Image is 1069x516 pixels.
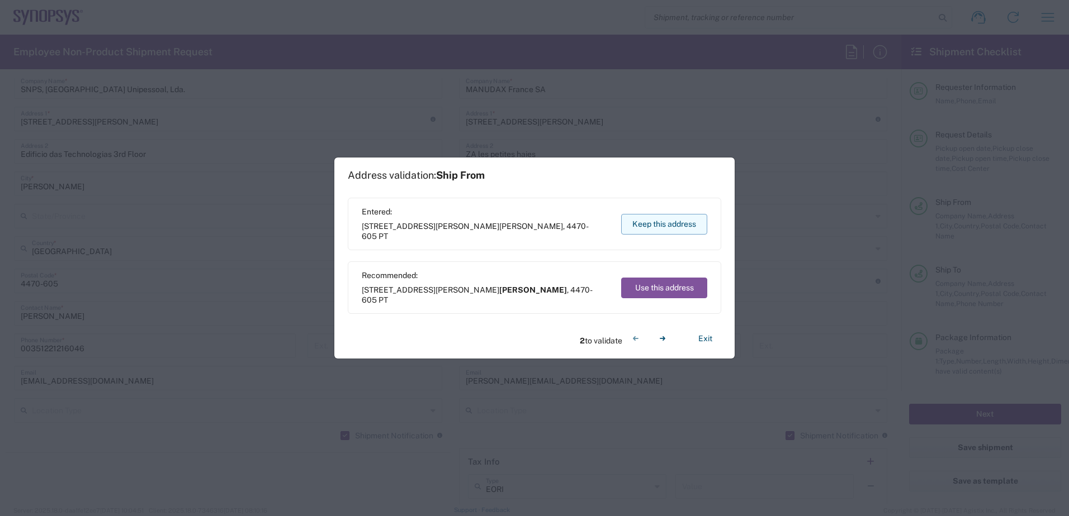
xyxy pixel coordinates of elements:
[621,214,707,235] button: Keep this address
[362,207,611,217] span: Entered:
[379,295,388,304] span: PT
[379,232,388,241] span: PT
[621,278,707,298] button: Use this address
[580,325,676,352] div: to validate
[580,336,585,345] span: 2
[499,285,567,294] span: [PERSON_NAME]
[362,285,611,305] span: [STREET_ADDRESS][PERSON_NAME] ,
[499,222,563,231] span: [PERSON_NAME]
[362,221,611,241] span: [STREET_ADDRESS][PERSON_NAME] ,
[436,169,485,181] span: Ship From
[362,270,611,280] span: Recommended:
[689,329,721,348] button: Exit
[348,169,485,181] h1: Address validation:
